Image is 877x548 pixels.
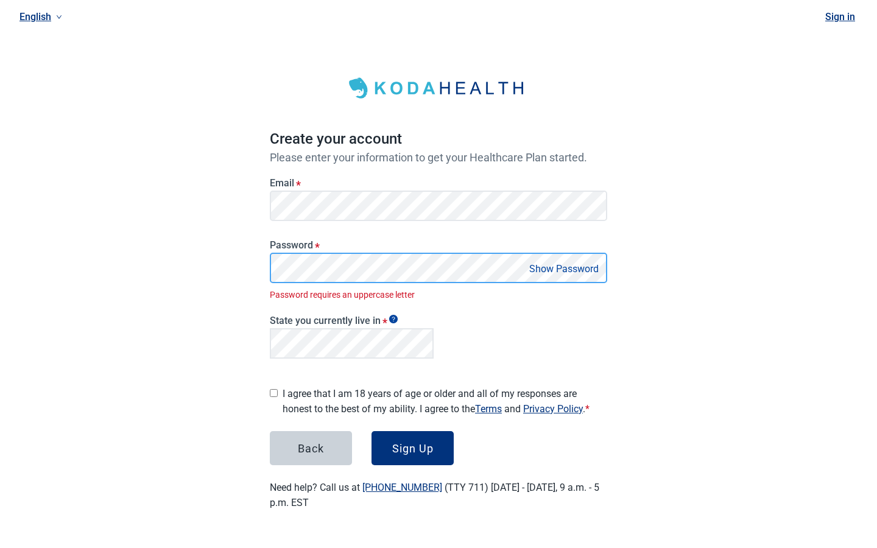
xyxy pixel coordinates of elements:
p: Please enter your information to get your Healthcare Plan started. [270,151,607,164]
a: [PHONE_NUMBER] [362,482,442,493]
button: Show Password [526,261,602,277]
a: Current language: English [15,7,67,27]
label: Password [270,239,607,251]
main: Main content [241,19,636,539]
span: down [56,14,62,20]
label: State you currently live in [270,315,434,326]
div: Back [298,442,324,454]
button: Back [270,431,352,465]
a: Sign in [825,11,855,23]
a: Privacy Policy [523,403,583,415]
span: Show tooltip [389,315,398,323]
a: Terms [475,403,502,415]
button: Sign Up [372,431,454,465]
label: I agree that I am 18 years of age or older and all of my responses are honest to the best of my a... [283,386,607,416]
span: Required field [585,403,590,415]
div: Sign Up [392,442,434,454]
h1: Create your account [270,128,607,151]
img: Koda Health [341,73,536,104]
label: Need help? Call us at (TTY 711) [DATE] - [DATE], 9 a.m. - 5 p.m. EST [270,482,599,508]
label: Email [270,177,607,189]
span: Password requires an uppercase letter [270,288,607,301]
